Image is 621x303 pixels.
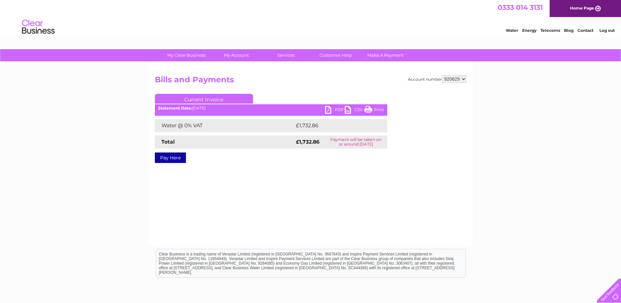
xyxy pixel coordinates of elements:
div: Clear Business is a trading name of Verastar Limited (registered in [GEOGRAPHIC_DATA] No. 3667643... [156,4,466,32]
td: Water @ 0% VAT [155,119,294,132]
td: £1,732.86 [294,119,377,132]
div: [DATE] [155,106,387,111]
strong: Total [161,139,175,145]
a: 0333 014 3131 [498,3,543,11]
a: My Clear Business [159,49,213,61]
a: Log out [599,28,615,33]
a: Pay Here [155,152,186,163]
td: Payment will be taken on or around [DATE] [325,135,387,149]
a: My Account [209,49,263,61]
a: CSV [345,106,364,115]
a: Contact [577,28,594,33]
a: Energy [522,28,537,33]
a: Services [259,49,313,61]
img: logo.png [22,17,55,37]
a: Water [506,28,518,33]
strong: £1,732.86 [296,139,320,145]
h2: Bills and Payments [155,75,466,88]
a: Make A Payment [358,49,412,61]
a: Customer Help [309,49,363,61]
a: PDF [325,106,345,115]
a: Current Invoice [155,94,253,104]
a: Telecoms [540,28,560,33]
div: Account number [408,75,466,83]
a: Blog [564,28,574,33]
b: Statement Date: [158,106,192,111]
a: Print [364,106,384,115]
